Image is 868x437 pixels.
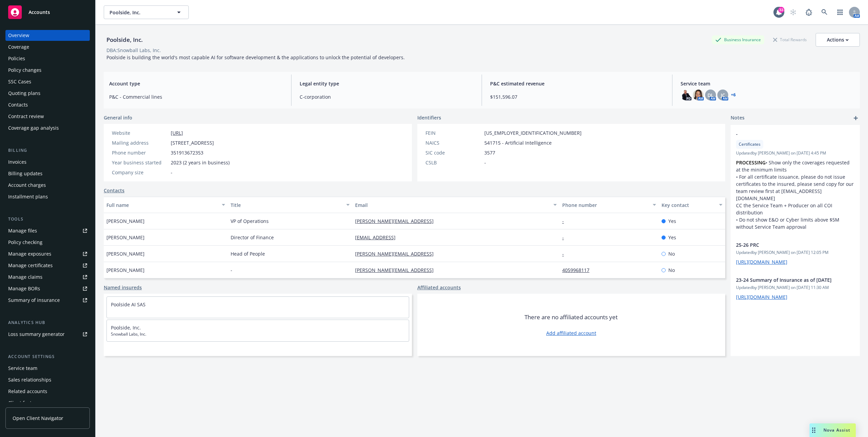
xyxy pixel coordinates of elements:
span: Notes [731,114,745,122]
span: Director of Finance [231,234,274,241]
div: Sales relationships [8,374,51,385]
a: SSC Cases [5,76,90,87]
div: -CertificatesUpdatedby [PERSON_NAME] on [DATE] 4:45 PMPROCESSING• Show only the coverages request... [731,125,860,236]
a: add [852,114,860,122]
a: Poolside AI SAS [111,301,146,308]
div: Loss summary generator [8,329,65,340]
span: Head of People [231,250,265,257]
a: Installment plans [5,191,90,202]
div: Coverage [8,42,29,52]
span: Legal entity type [300,80,473,87]
div: Summary of insurance [8,295,60,306]
span: 2023 (2 years in business) [171,159,230,166]
span: 23-24 Summary of Insurance as of [DATE] [736,276,837,284]
a: Poolside, Inc. [111,324,141,331]
div: Overview [8,30,29,41]
div: Contacts [8,99,28,110]
div: Billing [5,147,90,154]
div: Installment plans [8,191,48,202]
span: Nova Assist [823,427,850,433]
button: Phone number [560,197,659,213]
a: - [562,250,569,257]
div: Manage claims [8,272,43,282]
span: Yes [668,217,676,225]
a: - [562,234,569,241]
strong: PROCESSING [736,159,766,166]
span: - [736,130,837,137]
a: Manage claims [5,272,90,282]
span: $151,596.07 [490,93,664,100]
span: 3577 [484,149,495,156]
div: Phone number [562,201,649,209]
div: Year business started [112,159,168,166]
div: Email [355,201,549,209]
div: Company size [112,169,168,176]
a: Search [818,5,831,19]
a: Start snowing [786,5,800,19]
p: • Show only the coverages requested at the minimum limits • For all certificate issuance, please ... [736,159,854,202]
a: Quoting plans [5,88,90,99]
a: Manage exposures [5,248,90,259]
div: Poolside, Inc. [104,35,146,44]
button: Email [352,197,560,213]
a: - [562,218,569,224]
a: [EMAIL_ADDRESS] [355,234,401,241]
div: Coverage gap analysis [8,123,59,133]
a: [PERSON_NAME][EMAIL_ADDRESS] [355,218,439,224]
div: Analytics hub [5,319,90,326]
div: Drag to move [809,423,818,437]
a: Affiliated accounts [417,284,461,291]
div: Manage files [8,225,37,236]
div: Manage BORs [8,283,40,294]
div: Policy changes [8,65,41,76]
span: Poolside, Inc. [110,9,168,16]
div: Service team [8,363,37,374]
img: photo [681,90,691,100]
span: Updated by [PERSON_NAME] on [DATE] 4:45 PM [736,150,854,156]
a: Coverage [5,42,90,52]
span: [PERSON_NAME] [106,234,145,241]
div: 25-26 PRCUpdatedby [PERSON_NAME] on [DATE] 12:05 PM[URL][DOMAIN_NAME] [731,236,860,271]
span: [PERSON_NAME] [106,250,145,257]
a: Report a Bug [802,5,816,19]
button: Actions [816,33,860,47]
span: 541715 - Artificial Intelligence [484,139,552,146]
div: Account settings [5,353,90,360]
span: [PERSON_NAME] [106,217,145,225]
img: photo [693,90,704,100]
div: Title [231,201,342,209]
span: Yes [668,234,676,241]
div: NAICS [425,139,482,146]
span: Updated by [PERSON_NAME] on [DATE] 11:30 AM [736,285,854,291]
span: General info [104,114,132,121]
span: C-corporation [300,93,473,100]
a: Coverage gap analysis [5,123,90,133]
div: 33 [778,6,784,12]
a: Add affiliated account [546,329,596,337]
a: Overview [5,30,90,41]
a: Billing updates [5,168,90,179]
span: Poolside is building the world's most capable AI for software development & the applications to u... [106,54,405,61]
span: JC [721,92,725,99]
div: Actions [827,33,849,46]
a: Contract review [5,111,90,122]
div: Quoting plans [8,88,40,99]
a: [PERSON_NAME][EMAIL_ADDRESS] [355,250,439,257]
div: Business Insurance [712,35,764,44]
div: Manage exposures [8,248,51,259]
div: Invoices [8,157,27,167]
a: [URL][DOMAIN_NAME] [736,294,787,300]
div: Related accounts [8,386,47,397]
span: - [171,169,172,176]
div: Total Rewards [770,35,810,44]
a: [URL][DOMAIN_NAME] [736,259,787,265]
a: Contacts [5,99,90,110]
span: P&C estimated revenue [490,80,664,87]
a: Related accounts [5,386,90,397]
span: No [668,250,675,257]
div: Full name [106,201,218,209]
a: +6 [731,93,736,97]
span: Open Client Navigator [13,415,63,422]
div: SSC Cases [8,76,31,87]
